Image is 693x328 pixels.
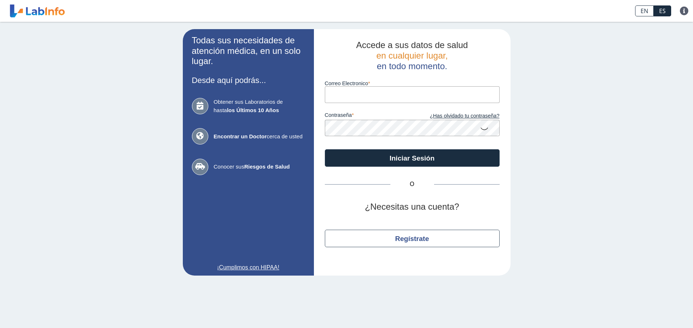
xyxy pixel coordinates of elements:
button: Regístrate [325,230,500,247]
h2: Todas sus necesidades de atención médica, en un solo lugar. [192,35,305,67]
a: ¡Cumplimos con HIPAA! [192,263,305,272]
h3: Desde aquí podrás... [192,76,305,85]
span: Accede a sus datos de salud [356,40,468,50]
span: cerca de usted [214,133,305,141]
span: O [390,180,434,189]
iframe: Help widget launcher [628,300,685,320]
button: Iniciar Sesión [325,149,500,167]
span: Conocer sus [214,163,305,171]
b: Encontrar un Doctor [214,133,267,139]
label: contraseña [325,112,412,120]
a: EN [635,5,654,16]
a: ¿Has olvidado tu contraseña? [412,112,500,120]
b: los Últimos 10 Años [227,107,279,113]
span: en cualquier lugar, [376,51,448,60]
h2: ¿Necesitas una cuenta? [325,202,500,212]
span: Obtener sus Laboratorios de hasta [214,98,305,114]
a: ES [654,5,671,16]
span: en todo momento. [377,61,447,71]
b: Riesgos de Salud [244,163,290,170]
label: Correo Electronico [325,80,500,86]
